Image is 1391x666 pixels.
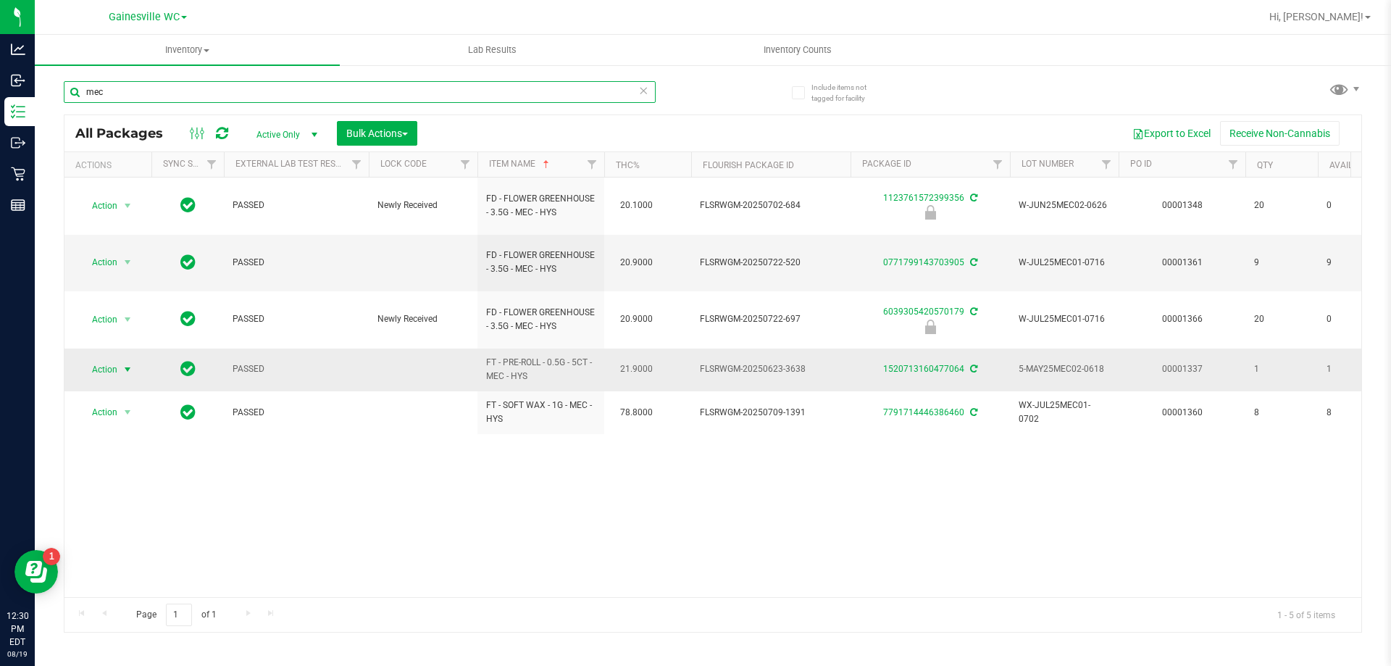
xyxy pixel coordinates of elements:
[489,159,552,169] a: Item Name
[1257,160,1273,170] a: Qty
[377,312,469,326] span: Newly Received
[700,406,842,420] span: FLSRWGM-20250709-1391
[968,257,977,267] span: Sync from Compliance System
[166,604,192,626] input: 1
[1221,152,1245,177] a: Filter
[486,306,596,333] span: FD - FLOWER GREENHOUSE - 3.5G - MEC - HYS
[486,356,596,383] span: FT - PRE-ROLL - 0.5G - 5CT - MEC - HYS
[486,399,596,426] span: FT - SOFT WAX - 1G - MEC - HYS
[109,11,180,23] span: Gainesville WC
[1269,11,1363,22] span: Hi, [PERSON_NAME]!
[43,548,60,565] iframe: Resource center unread badge
[233,362,360,376] span: PASSED
[233,256,360,270] span: PASSED
[119,309,137,330] span: select
[180,359,196,379] span: In Sync
[968,307,977,317] span: Sync from Compliance System
[883,257,964,267] a: 0771799143703905
[1327,312,1382,326] span: 0
[1162,257,1203,267] a: 00001361
[1254,312,1309,326] span: 20
[124,604,228,626] span: Page of 1
[883,364,964,374] a: 1520713160477064
[1162,314,1203,324] a: 00001366
[235,159,349,169] a: External Lab Test Result
[75,125,177,141] span: All Packages
[883,407,964,417] a: 7791714446386460
[1254,406,1309,420] span: 8
[79,402,118,423] span: Action
[1329,160,1373,170] a: Available
[79,252,118,272] span: Action
[180,309,196,329] span: In Sync
[1327,199,1382,212] span: 0
[448,43,536,57] span: Lab Results
[1220,121,1340,146] button: Receive Non-Cannabis
[79,359,118,380] span: Action
[14,550,58,594] iframe: Resource center
[35,35,340,65] a: Inventory
[883,193,964,203] a: 1123761572399356
[346,128,408,139] span: Bulk Actions
[968,364,977,374] span: Sync from Compliance System
[613,309,660,330] span: 20.9000
[233,312,360,326] span: PASSED
[1019,256,1110,270] span: W-JUL25MEC01-0716
[848,320,1012,334] div: Newly Received
[11,198,25,212] inline-svg: Reports
[883,307,964,317] a: 6039305420570179
[233,406,360,420] span: PASSED
[1019,199,1110,212] span: W-JUN25MEC02-0626
[180,195,196,215] span: In Sync
[377,199,469,212] span: Newly Received
[613,195,660,216] span: 20.1000
[700,199,842,212] span: FLSRWGM-20250702-684
[1019,362,1110,376] span: 5-MAY25MEC02-0618
[11,104,25,119] inline-svg: Inventory
[700,256,842,270] span: FLSRWGM-20250722-520
[616,160,640,170] a: THC%
[1019,312,1110,326] span: W-JUL25MEC01-0716
[703,160,794,170] a: Flourish Package ID
[486,249,596,276] span: FD - FLOWER GREENHOUSE - 3.5G - MEC - HYS
[11,136,25,150] inline-svg: Outbound
[119,196,137,216] span: select
[180,252,196,272] span: In Sync
[1019,399,1110,426] span: WX-JUL25MEC01-0702
[200,152,224,177] a: Filter
[1162,364,1203,374] a: 00001337
[7,609,28,649] p: 12:30 PM EDT
[1327,406,1382,420] span: 8
[613,252,660,273] span: 20.9000
[1327,256,1382,270] span: 9
[79,196,118,216] span: Action
[862,159,911,169] a: Package ID
[1254,256,1309,270] span: 9
[340,35,645,65] a: Lab Results
[638,81,648,100] span: Clear
[11,73,25,88] inline-svg: Inbound
[11,167,25,181] inline-svg: Retail
[1095,152,1119,177] a: Filter
[968,193,977,203] span: Sync from Compliance System
[119,402,137,423] span: select
[1254,362,1309,376] span: 1
[1123,121,1220,146] button: Export to Excel
[345,152,369,177] a: Filter
[645,35,950,65] a: Inventory Counts
[454,152,477,177] a: Filter
[64,81,656,103] input: Search Package ID, Item Name, SKU, Lot or Part Number...
[1022,159,1074,169] a: Lot Number
[7,649,28,659] p: 08/19
[486,192,596,220] span: FD - FLOWER GREENHOUSE - 3.5G - MEC - HYS
[1162,200,1203,210] a: 00001348
[1162,407,1203,417] a: 00001360
[700,312,842,326] span: FLSRWGM-20250722-697
[986,152,1010,177] a: Filter
[1254,199,1309,212] span: 20
[11,42,25,57] inline-svg: Analytics
[35,43,340,57] span: Inventory
[119,359,137,380] span: select
[79,309,118,330] span: Action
